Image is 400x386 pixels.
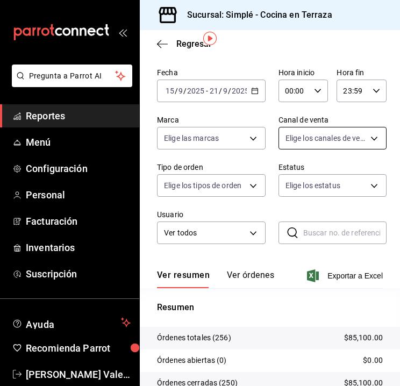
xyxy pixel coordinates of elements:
button: Ver órdenes [227,270,274,288]
span: Personal [26,188,131,202]
button: Regresar [157,39,212,49]
label: Hora fin [337,69,387,76]
span: / [228,87,231,95]
span: Reportes [26,109,131,123]
span: Elige las marcas [164,133,219,144]
span: Elige los tipos de orden [164,180,241,191]
input: -- [223,87,228,95]
input: Buscar no. de referencia [303,222,387,244]
label: Usuario [157,211,266,218]
span: Regresar [176,39,212,49]
label: Fecha [157,69,266,76]
label: Tipo de orden [157,163,266,171]
button: open_drawer_menu [118,28,127,37]
input: -- [178,87,183,95]
p: Resumen [157,301,383,314]
input: -- [209,87,219,95]
span: [PERSON_NAME] Valencia [PERSON_NAME] [26,367,131,382]
h3: Sucursal: Simplé - Cocina en Terraza [178,9,332,22]
button: Exportar a Excel [309,269,383,282]
span: / [175,87,178,95]
span: Ver todos [164,227,246,239]
span: Pregunta a Parrot AI [29,70,116,82]
span: / [219,87,222,95]
span: Menú [26,135,131,149]
div: navigation tabs [157,270,274,288]
p: Órdenes abiertas (0) [157,355,227,366]
span: Recomienda Parrot [26,341,131,355]
input: -- [165,87,175,95]
p: $0.00 [363,355,383,366]
button: Ver resumen [157,270,210,288]
label: Hora inicio [278,69,328,76]
a: Pregunta a Parrot AI [8,78,132,89]
label: Marca [157,116,266,124]
input: ---- [187,87,205,95]
span: Facturación [26,214,131,228]
span: Configuración [26,161,131,176]
span: / [183,87,187,95]
span: Suscripción [26,267,131,281]
p: $85,100.00 [344,332,383,344]
span: Elige los canales de venta [285,133,367,144]
span: Inventarios [26,240,131,255]
span: Ayuda [26,316,117,329]
button: Pregunta a Parrot AI [12,65,132,87]
span: - [206,87,208,95]
img: Tooltip marker [203,32,217,45]
p: Órdenes totales (256) [157,332,231,344]
input: ---- [231,87,249,95]
label: Canal de venta [278,116,387,124]
label: Estatus [278,163,387,171]
span: Elige los estatus [285,180,340,191]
